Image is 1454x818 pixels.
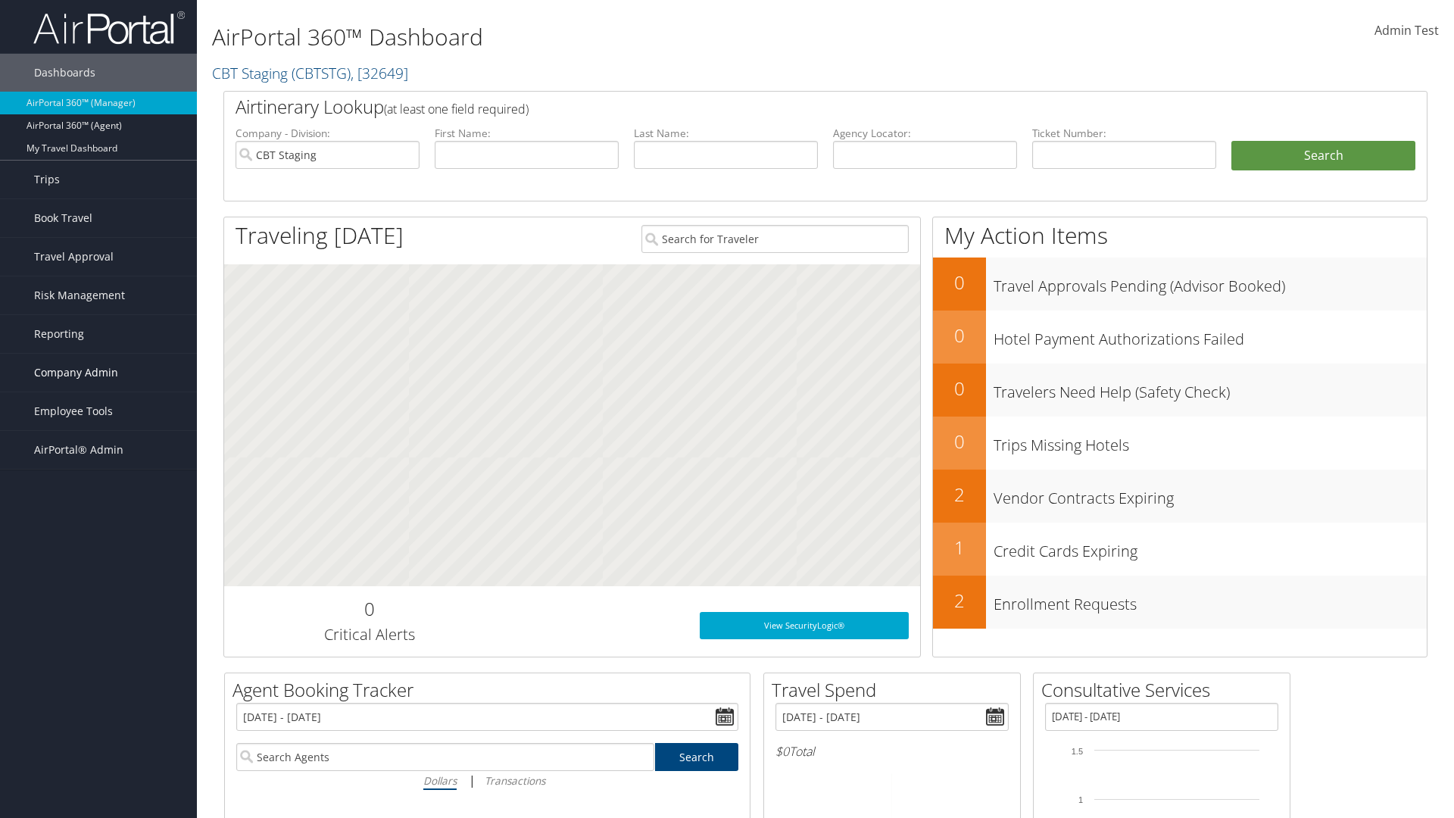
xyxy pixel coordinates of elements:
[933,588,986,613] h2: 2
[933,258,1427,311] a: 0Travel Approvals Pending (Advisor Booked)
[933,523,1427,576] a: 1Credit Cards Expiring
[236,94,1315,120] h2: Airtinerary Lookup
[384,101,529,117] span: (at least one field required)
[34,354,118,392] span: Company Admin
[994,321,1427,350] h3: Hotel Payment Authorizations Failed
[933,482,986,507] h2: 2
[34,392,113,430] span: Employee Tools
[994,586,1427,615] h3: Enrollment Requests
[933,270,986,295] h2: 0
[236,220,404,251] h1: Traveling [DATE]
[933,376,986,401] h2: 0
[236,596,503,622] h2: 0
[933,535,986,560] h2: 1
[34,431,123,469] span: AirPortal® Admin
[933,323,986,348] h2: 0
[34,199,92,237] span: Book Travel
[34,161,60,198] span: Trips
[933,311,1427,364] a: 0Hotel Payment Authorizations Failed
[34,315,84,353] span: Reporting
[292,63,351,83] span: ( CBTSTG )
[34,54,95,92] span: Dashboards
[634,126,818,141] label: Last Name:
[772,677,1020,703] h2: Travel Spend
[994,480,1427,509] h3: Vendor Contracts Expiring
[994,374,1427,403] h3: Travelers Need Help (Safety Check)
[236,743,654,771] input: Search Agents
[700,612,909,639] a: View SecurityLogic®
[994,427,1427,456] h3: Trips Missing Hotels
[236,126,420,141] label: Company - Division:
[1374,8,1439,55] a: Admin Test
[1072,747,1083,756] tspan: 1.5
[1032,126,1216,141] label: Ticket Number:
[994,533,1427,562] h3: Credit Cards Expiring
[933,470,1427,523] a: 2Vendor Contracts Expiring
[34,276,125,314] span: Risk Management
[933,576,1427,629] a: 2Enrollment Requests
[236,771,738,790] div: |
[833,126,1017,141] label: Agency Locator:
[1078,795,1083,804] tspan: 1
[775,743,789,760] span: $0
[933,220,1427,251] h1: My Action Items
[435,126,619,141] label: First Name:
[1041,677,1290,703] h2: Consultative Services
[212,21,1030,53] h1: AirPortal 360™ Dashboard
[933,364,1427,417] a: 0Travelers Need Help (Safety Check)
[212,63,408,83] a: CBT Staging
[33,10,185,45] img: airportal-logo.png
[933,417,1427,470] a: 0Trips Missing Hotels
[655,743,739,771] a: Search
[34,238,114,276] span: Travel Approval
[641,225,909,253] input: Search for Traveler
[423,773,457,788] i: Dollars
[933,429,986,454] h2: 0
[232,677,750,703] h2: Agent Booking Tracker
[1231,141,1415,171] button: Search
[775,743,1009,760] h6: Total
[236,624,503,645] h3: Critical Alerts
[994,268,1427,297] h3: Travel Approvals Pending (Advisor Booked)
[351,63,408,83] span: , [ 32649 ]
[485,773,545,788] i: Transactions
[1374,22,1439,39] span: Admin Test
